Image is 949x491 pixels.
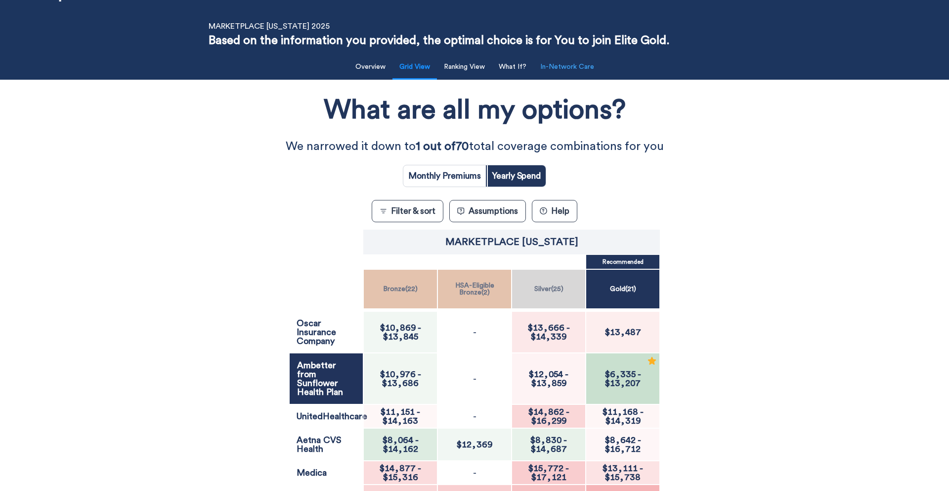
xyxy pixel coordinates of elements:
p: Aetna CVS Health [297,436,356,453]
button: Ranking View [438,57,491,77]
span: $10,976 [380,370,416,379]
span: $11,168 [603,407,638,416]
p: UnitedHealthcare [297,412,356,421]
p: Ambetter from Sunflower Health Plan [297,361,355,396]
span: - [565,370,568,379]
button: ?Help [532,200,577,222]
button: Grid View [393,57,436,77]
p: Bronze ( 22 ) [383,286,418,293]
span: - [566,323,570,332]
span: $14,163 [383,416,418,425]
span: $16,299 [531,416,566,425]
span: - [638,436,641,444]
p: Medica [297,468,356,477]
span: - [417,407,420,416]
span: $13,666 [528,323,564,332]
span: $13,111 [603,464,638,473]
span: $8,642 [605,436,636,444]
h1: What are all my options? [324,91,626,129]
span: - [638,370,641,379]
span: $17,121 [531,473,566,482]
span: $13,207 [605,379,641,388]
button: What If? [493,57,532,77]
span: $13,845 [383,332,418,341]
button: In-Network Care [534,57,600,77]
p: Recommended [603,259,644,265]
span: $15,316 [383,473,418,482]
p: - [473,468,476,477]
span: $10,869 [380,323,416,332]
button: Assumptions [449,200,526,222]
span: $14,319 [605,416,641,425]
span: - [640,464,643,473]
span: $16,712 [605,444,641,453]
p: Silver ( 25 ) [534,286,563,293]
span: - [418,323,421,332]
span: - [565,464,569,473]
span: $14,687 [531,444,567,453]
span: $15,738 [605,473,641,482]
span: - [415,436,419,444]
strong: 1 out of 70 [416,141,469,152]
text: ? [542,208,545,213]
span: $11,151 [381,407,415,416]
span: $14,339 [531,332,566,341]
span: - [640,407,644,416]
span: $14,877 [380,464,416,473]
p: HSA-Eligible Bronze ( 2 ) [442,282,507,296]
span: - [418,464,421,473]
p: - [473,374,476,383]
span: $8,830 [530,436,561,444]
span: - [566,407,569,416]
button: Filter & sort [372,200,443,222]
span: $8,064 [383,436,413,444]
span: - [418,370,421,379]
p: Marketplace [US_STATE] 2025 [209,22,330,31]
span: $14,162 [383,444,418,453]
span: $13,859 [531,379,566,388]
span: $13,686 [382,379,419,388]
span: $12,054 [529,370,563,379]
span: $14,862 [528,407,564,416]
span: $6,335 [605,370,636,379]
p: We narrowed it down to total coverage combinations for you [237,137,712,157]
span: $12,369 [454,440,495,449]
button: Overview [349,57,391,77]
span: $15,772 [528,464,563,473]
span: - [563,436,567,444]
p: Marketplace Kansas [445,237,578,247]
p: Oscar Insurance Company [297,319,356,345]
div: Recommended [647,356,657,370]
span: $13,487 [602,328,644,337]
p: - [473,412,476,421]
p: Based on the information you provided, the optimal choice is for You to join Elite Gold. [209,31,670,51]
p: - [473,328,476,337]
p: Gold ( 21 ) [610,286,636,293]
